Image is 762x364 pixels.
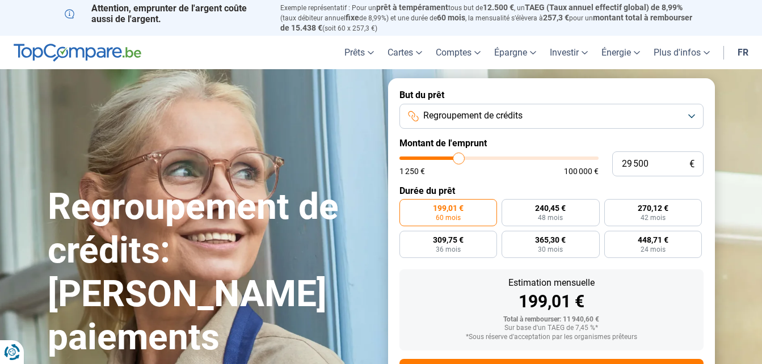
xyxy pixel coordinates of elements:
[409,293,694,310] div: 199,01 €
[409,333,694,341] div: *Sous réserve d'acceptation par les organismes prêteurs
[409,316,694,324] div: Total à rembourser: 11 940,60 €
[409,278,694,287] div: Estimation mensuelle
[14,44,141,62] img: TopCompare
[538,214,563,221] span: 48 mois
[487,36,543,69] a: Épargne
[641,214,666,221] span: 42 mois
[433,236,464,244] span: 309,75 €
[436,246,461,253] span: 36 mois
[399,90,704,100] label: But du prêt
[65,3,267,24] p: Attention, emprunter de l'argent coûte aussi de l'argent.
[399,138,704,149] label: Montant de l'emprunt
[689,159,694,169] span: €
[436,214,461,221] span: 60 mois
[535,236,566,244] span: 365,30 €
[731,36,755,69] a: fr
[280,3,698,33] p: Exemple représentatif : Pour un tous but de , un (taux débiteur annuel de 8,99%) et une durée de ...
[437,13,465,22] span: 60 mois
[595,36,647,69] a: Énergie
[280,13,692,32] span: montant total à rembourser de 15.438 €
[338,36,381,69] a: Prêts
[543,36,595,69] a: Investir
[346,13,359,22] span: fixe
[641,246,666,253] span: 24 mois
[525,3,683,12] span: TAEG (Taux annuel effectif global) de 8,99%
[399,104,704,129] button: Regroupement de crédits
[535,204,566,212] span: 240,45 €
[381,36,429,69] a: Cartes
[538,246,563,253] span: 30 mois
[409,324,694,332] div: Sur base d'un TAEG de 7,45 %*
[433,204,464,212] span: 199,01 €
[647,36,717,69] a: Plus d'infos
[429,36,487,69] a: Comptes
[638,236,668,244] span: 448,71 €
[543,13,569,22] span: 257,3 €
[399,185,704,196] label: Durée du prêt
[423,109,523,122] span: Regroupement de crédits
[483,3,514,12] span: 12.500 €
[399,167,425,175] span: 1 250 €
[638,204,668,212] span: 270,12 €
[564,167,599,175] span: 100 000 €
[376,3,448,12] span: prêt à tempérament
